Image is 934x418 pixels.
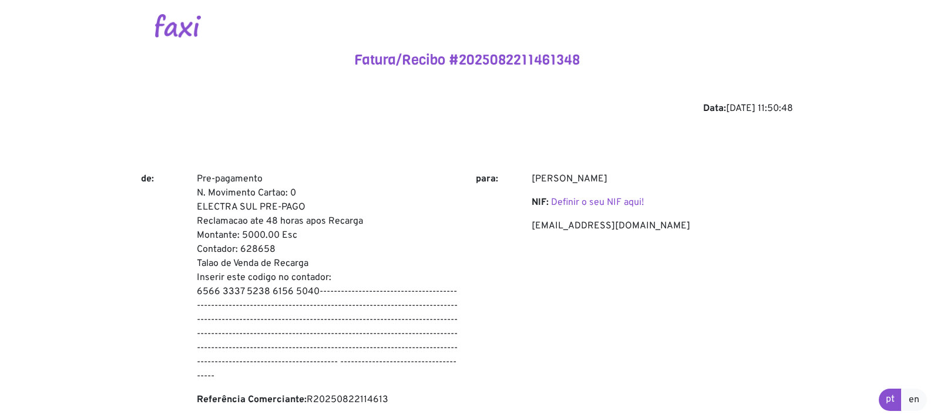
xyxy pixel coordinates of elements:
[532,219,793,233] p: [EMAIL_ADDRESS][DOMAIN_NAME]
[197,393,458,407] p: R20250822114613
[197,394,307,406] b: Referência Comerciante:
[197,172,458,383] p: Pre-pagamento N. Movimento Cartao: 0 ELECTRA SUL PRE-PAGO Reclamacao ate 48 horas apos Recarga Mo...
[141,102,793,116] div: [DATE] 11:50:48
[141,173,154,185] b: de:
[703,103,726,114] b: Data:
[532,197,549,208] b: NIF:
[879,389,902,411] a: pt
[532,172,793,186] p: [PERSON_NAME]
[551,197,644,208] a: Definir o seu NIF aqui!
[476,173,498,185] b: para:
[901,389,927,411] a: en
[141,52,793,69] h4: Fatura/Recibo #2025082211461348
